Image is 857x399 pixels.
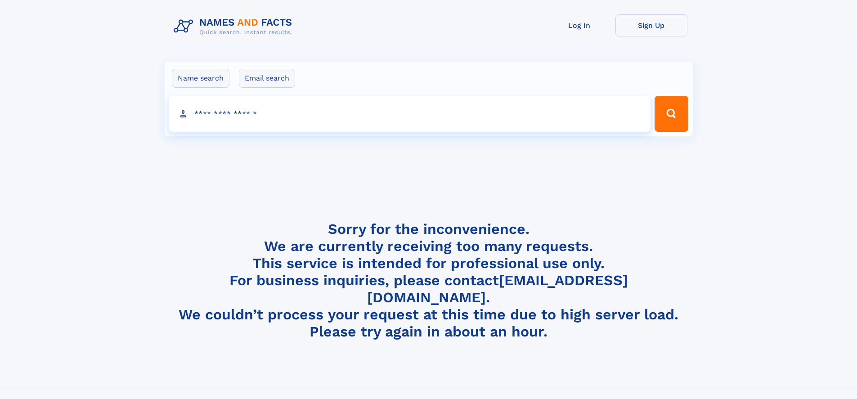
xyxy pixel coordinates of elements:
[170,14,300,39] img: Logo Names and Facts
[655,96,688,132] button: Search Button
[172,69,229,88] label: Name search
[543,14,615,36] a: Log In
[169,96,651,132] input: search input
[615,14,687,36] a: Sign Up
[239,69,295,88] label: Email search
[170,220,687,341] h4: Sorry for the inconvenience. We are currently receiving too many requests. This service is intend...
[367,272,628,306] a: [EMAIL_ADDRESS][DOMAIN_NAME]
